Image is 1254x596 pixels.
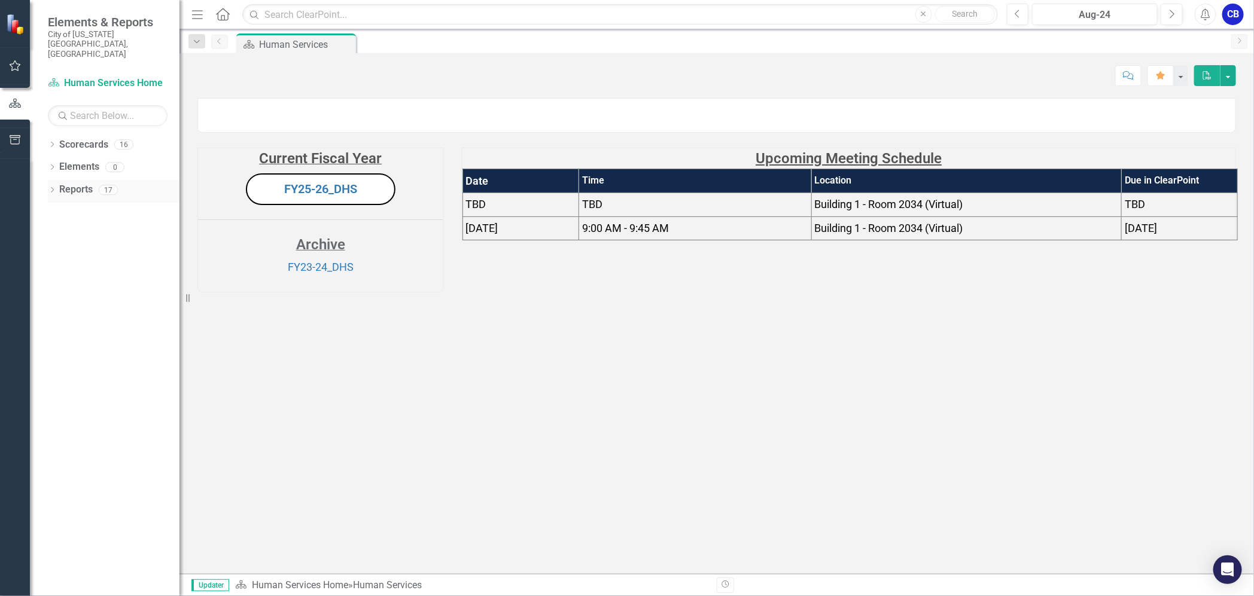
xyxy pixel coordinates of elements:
[59,138,108,152] a: Scorecards
[99,185,118,195] div: 17
[1125,198,1145,210] span: TBD
[296,236,345,253] strong: Archive
[582,222,669,234] span: 9:00 AM - 9:45 AM
[48,29,168,59] small: City of [US_STATE][GEOGRAPHIC_DATA], [GEOGRAPHIC_DATA]
[59,183,93,197] a: Reports
[935,6,995,23] button: Search
[466,198,486,210] span: TBD
[1032,4,1158,25] button: Aug-24
[48,15,168,29] span: Elements & Reports
[252,579,348,591] a: Human Services Home
[466,222,498,234] span: [DATE]
[1125,222,1157,234] span: [DATE]
[815,222,963,234] span: Building 1 - Room 2034 (Virtual)
[284,182,357,196] a: FY25-26_DHS
[815,198,963,210] span: Building 1 - Room 2034 (Virtual)
[1222,4,1244,25] button: CB
[59,160,99,174] a: Elements
[1125,175,1199,186] strong: Due in ClearPoint
[582,175,604,186] strong: Time
[353,579,422,591] div: Human Services
[105,162,124,172] div: 0
[48,77,168,90] a: Human Services Home
[288,261,354,273] a: FY23-24_DHS
[191,579,229,591] span: Updater
[259,37,353,52] div: Human Services
[582,198,602,210] span: TBD
[756,150,942,167] strong: Upcoming Meeting Schedule
[1036,8,1153,22] div: Aug-24
[242,4,997,25] input: Search ClearPoint...
[1213,555,1242,584] div: Open Intercom Messenger
[114,139,133,149] div: 16
[952,9,978,19] span: Search
[6,14,27,35] img: ClearPoint Strategy
[259,150,382,167] strong: Current Fiscal Year
[815,175,852,186] strong: Location
[246,173,395,205] button: FY25-26_DHS
[48,105,168,126] input: Search Below...
[466,175,489,187] strong: Date
[235,579,708,592] div: »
